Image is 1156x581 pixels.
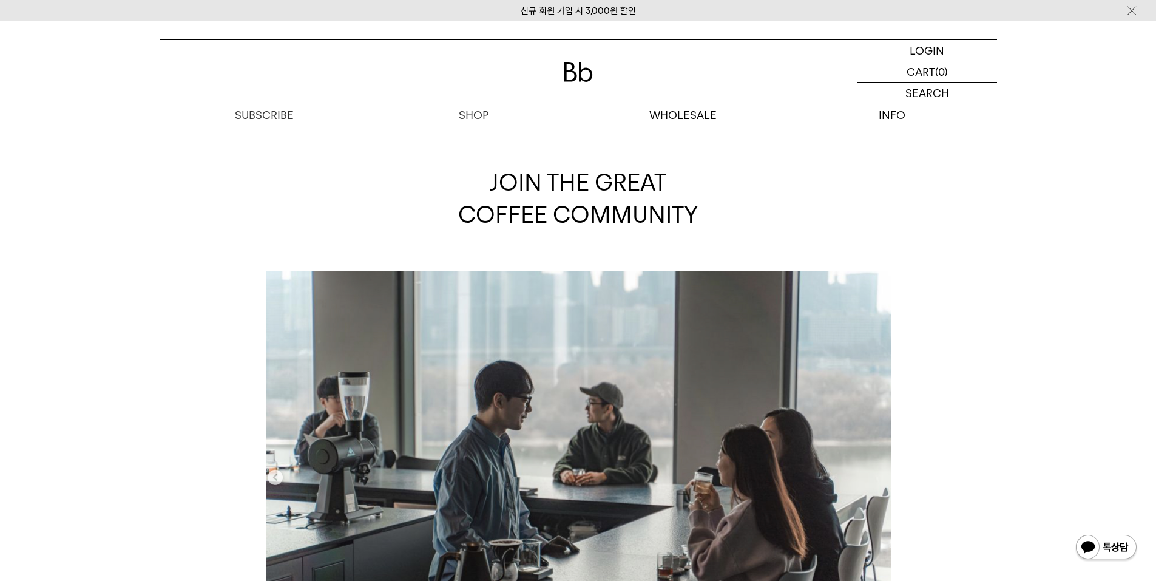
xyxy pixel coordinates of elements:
[564,62,593,82] img: 로고
[857,61,997,83] a: CART (0)
[935,61,948,82] p: (0)
[857,40,997,61] a: LOGIN
[788,104,997,126] p: INFO
[458,169,698,228] span: JOIN THE GREAT COFFEE COMMUNITY
[1075,534,1138,563] img: 카카오톡 채널 1:1 채팅 버튼
[369,104,578,126] a: SHOP
[578,104,788,126] p: WHOLESALE
[907,61,935,82] p: CART
[905,83,949,104] p: SEARCH
[521,5,636,16] a: 신규 회원 가입 시 3,000원 할인
[160,104,369,126] a: SUBSCRIBE
[910,40,944,61] p: LOGIN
